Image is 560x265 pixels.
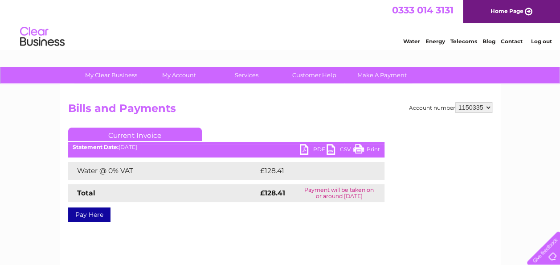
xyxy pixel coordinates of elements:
[501,38,523,45] a: Contact
[70,5,491,43] div: Clear Business is a trading name of Verastar Limited (registered in [GEOGRAPHIC_DATA] No. 3667643...
[68,128,202,141] a: Current Invoice
[531,38,552,45] a: Log out
[353,144,380,157] a: Print
[300,144,327,157] a: PDF
[77,189,95,197] strong: Total
[392,4,454,16] a: 0333 014 3131
[68,162,258,180] td: Water @ 0% VAT
[294,184,384,202] td: Payment will be taken on or around [DATE]
[68,102,492,119] h2: Bills and Payments
[482,38,495,45] a: Blog
[345,67,419,83] a: Make A Payment
[450,38,477,45] a: Telecoms
[142,67,216,83] a: My Account
[73,144,119,150] b: Statement Date:
[403,38,420,45] a: Water
[409,102,492,113] div: Account number
[68,144,384,150] div: [DATE]
[258,162,368,180] td: £128.41
[260,189,285,197] strong: £128.41
[68,207,110,222] a: Pay Here
[327,144,353,157] a: CSV
[210,67,283,83] a: Services
[425,38,445,45] a: Energy
[20,23,65,50] img: logo.png
[74,67,148,83] a: My Clear Business
[278,67,351,83] a: Customer Help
